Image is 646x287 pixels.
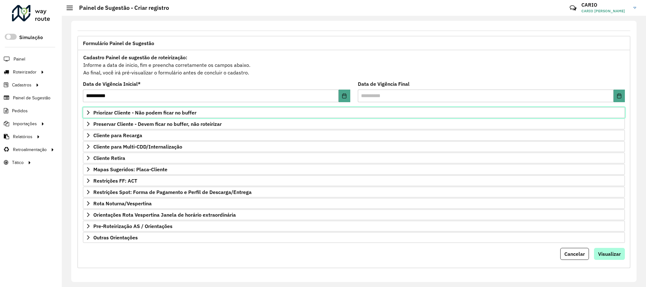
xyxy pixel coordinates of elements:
button: Choose Date [339,90,350,102]
label: Data de Vigência Inicial [83,80,141,88]
a: Cliente Retira [83,153,625,163]
a: Orientações Rota Vespertina Janela de horário extraordinária [83,209,625,220]
span: Pre-Roteirização AS / Orientações [93,224,172,229]
a: Restrições FF: ACT [83,175,625,186]
label: Simulação [19,34,43,41]
span: Importações [13,120,37,127]
a: Cliente para Multi-CDD/Internalização [83,141,625,152]
span: Cadastros [12,82,32,88]
span: Roteirizador [13,69,37,75]
span: Restrições Spot: Forma de Pagamento e Perfil de Descarga/Entrega [93,190,252,195]
a: Contato Rápido [566,1,580,15]
strong: Cadastro Painel de sugestão de roteirização: [83,54,187,61]
button: Visualizar [594,248,625,260]
h3: CARIO [581,2,629,8]
a: Pre-Roteirização AS / Orientações [83,221,625,231]
span: Painel de Sugestão [13,95,50,101]
span: Rota Noturna/Vespertina [93,201,152,206]
div: Informe a data de inicio, fim e preencha corretamente os campos abaixo. Ao final, você irá pré-vi... [83,53,625,77]
span: Outras Orientações [93,235,138,240]
span: Priorizar Cliente - Não podem ficar no buffer [93,110,196,115]
span: Orientações Rota Vespertina Janela de horário extraordinária [93,212,236,217]
span: Cliente Retira [93,155,125,161]
span: Painel [14,56,25,62]
span: CARIO [PERSON_NAME] [581,8,629,14]
h2: Painel de Sugestão - Criar registro [73,4,169,11]
span: Retroalimentação [13,146,47,153]
span: Cancelar [564,251,585,257]
span: Mapas Sugeridos: Placa-Cliente [93,167,167,172]
span: Tático [12,159,24,166]
span: Pedidos [12,108,28,114]
a: Cliente para Recarga [83,130,625,141]
span: Restrições FF: ACT [93,178,137,183]
a: Outras Orientações [83,232,625,243]
span: Formulário Painel de Sugestão [83,41,154,46]
span: Cliente para Recarga [93,133,142,138]
button: Choose Date [614,90,625,102]
label: Data de Vigência Final [358,80,410,88]
span: Relatórios [13,133,32,140]
a: Preservar Cliente - Devem ficar no buffer, não roteirizar [83,119,625,129]
span: Cliente para Multi-CDD/Internalização [93,144,182,149]
span: Visualizar [598,251,621,257]
a: Rota Noturna/Vespertina [83,198,625,209]
span: Preservar Cliente - Devem ficar no buffer, não roteirizar [93,121,222,126]
a: Restrições Spot: Forma de Pagamento e Perfil de Descarga/Entrega [83,187,625,197]
button: Cancelar [560,248,589,260]
a: Priorizar Cliente - Não podem ficar no buffer [83,107,625,118]
a: Mapas Sugeridos: Placa-Cliente [83,164,625,175]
